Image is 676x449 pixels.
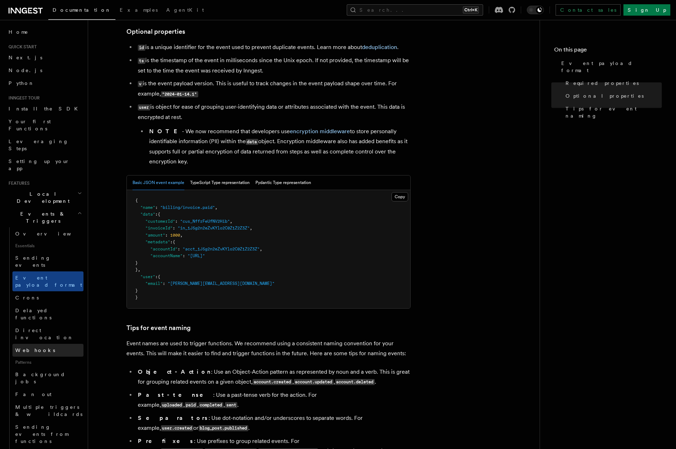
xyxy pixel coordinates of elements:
a: Required properties [563,77,662,90]
span: "in_1J5g2n2eZvKYlo2C0Z1Z2Z3Z" [178,226,250,231]
p: Event names are used to trigger functions. We recommend using a consistent naming convention for ... [126,339,411,358]
h4: On this page [554,45,662,57]
a: Node.js [6,64,83,77]
span: "[PERSON_NAME][EMAIL_ADDRESS][DOMAIN_NAME]" [168,281,275,286]
a: Leveraging Steps [6,135,83,155]
a: Crons [12,291,83,304]
code: id [138,45,145,51]
strong: Separators [138,415,209,421]
a: encryption middleware [290,128,350,135]
li: : Use a past-tense verb for the action. For example, , , , . [136,390,411,410]
span: "email" [145,281,163,286]
span: "metadata" [145,239,170,244]
code: user.created [161,425,193,431]
span: "[URL]" [188,253,205,258]
code: blog_post.published [199,425,248,431]
button: Basic JSON event example [133,175,184,190]
code: account.deleted [335,379,375,385]
a: Background jobs [12,368,83,388]
span: Required properties [566,80,639,87]
a: Event payload format [558,57,662,77]
code: completed [199,402,223,408]
span: Essentials [12,240,83,251]
code: uploaded [161,402,183,408]
a: Direct invocation [12,324,83,344]
span: : [155,212,158,217]
button: Pydantic Type representation [255,175,311,190]
a: AgentKit [162,2,208,19]
span: Sending events from functions [15,424,68,444]
span: "data" [140,212,155,217]
span: { [135,198,138,203]
span: Quick start [6,44,37,50]
li: is the timestamp of the event in milliseconds since the Unix epoch. If not provided, the timestam... [136,55,411,76]
a: Sending events [12,251,83,271]
span: Sending events [15,255,51,268]
span: { [173,239,175,244]
span: Examples [120,7,158,13]
code: sent [225,402,237,408]
a: Overview [12,227,83,240]
span: Install the SDK [9,106,82,112]
code: user [138,104,150,110]
a: Event payload format [12,271,83,291]
span: Event payload format [561,60,662,74]
span: Fan out [15,391,52,397]
a: Next.js [6,51,83,64]
span: Documentation [53,7,111,13]
span: Python [9,80,34,86]
span: : [155,205,158,210]
li: : Use an Object-Action pattern as represented by noun and a verb. This is great for grouping rela... [136,367,411,387]
span: : [178,247,180,251]
span: : [165,233,168,238]
code: ts [138,58,145,64]
code: "2024-01-14.1" [161,91,198,97]
span: : [183,253,185,258]
span: Home [9,28,28,36]
a: Fan out [12,388,83,401]
span: "accountId" [150,247,178,251]
span: Leveraging Steps [9,139,69,151]
span: Direct invocation [15,328,74,340]
a: Examples [115,2,162,19]
span: "customerId" [145,219,175,224]
li: - We now recommend that developers use to store personally identifiable information (PII) within ... [147,126,411,167]
span: , [230,219,232,224]
a: Contact sales [556,4,621,16]
li: is the event payload version. This is useful to track changes in the event payload shape over tim... [136,79,411,99]
button: Local Development [6,188,83,207]
span: { [158,212,160,217]
span: "acct_1J5g2n2eZvKYlo2C0Z1Z2Z3Z" [183,247,260,251]
a: Tips for event naming [126,323,191,333]
span: Inngest tour [6,95,40,101]
span: "name" [140,205,155,210]
span: Node.js [9,67,42,73]
span: Features [6,180,29,186]
span: , [138,267,140,272]
kbd: Ctrl+K [463,6,479,13]
a: Python [6,77,83,90]
a: Home [6,26,83,38]
span: : [173,226,175,231]
span: : [163,281,165,286]
a: deduplication [362,44,397,50]
span: } [135,288,138,293]
span: Crons [15,295,39,301]
span: Patterns [12,357,83,368]
a: Delayed functions [12,304,83,324]
code: v [138,81,143,87]
button: Search...Ctrl+K [347,4,483,16]
a: Setting up your app [6,155,83,175]
a: Sign Up [623,4,670,16]
a: Multiple triggers & wildcards [12,401,83,421]
span: Delayed functions [15,308,52,320]
span: , [215,205,217,210]
strong: NOTE [149,128,182,135]
span: "accountName" [150,253,183,258]
span: 1000 [170,233,180,238]
li: is object for ease of grouping user-identifying data or attributes associated with the event. Thi... [136,102,411,167]
span: Background jobs [15,372,65,384]
span: "cus_NffrFeUfNV2Hib" [180,219,230,224]
span: Local Development [6,190,77,205]
span: AgentKit [166,7,204,13]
